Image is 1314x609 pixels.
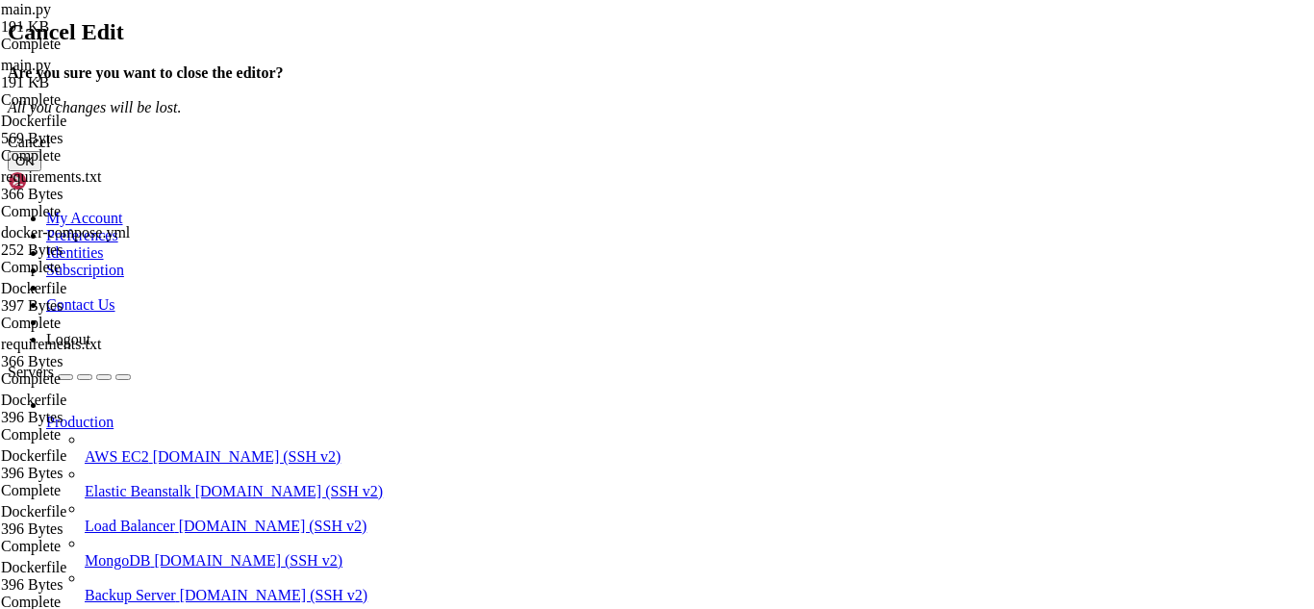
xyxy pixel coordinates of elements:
[1,18,179,36] div: 191 KB
[1,259,179,276] div: Complete
[8,277,1064,291] x-row: 0 updates can be applied immediately.
[1,482,179,499] div: Complete
[8,8,1064,21] x-row: Welcome to Ubuntu 24.04.3 LTS (GNU/Linux 6.8.0-71-generic x86_64)
[1,447,66,464] span: Dockerfile
[8,115,1064,129] x-row: System load: 0.0 Processes: 128
[1,559,179,594] span: Dockerfile
[1,280,179,315] span: Dockerfile
[8,398,1064,412] x-row: root@teonchat:~/meuapp#
[1,130,179,147] div: 569 Bytes
[8,62,1064,75] x-row: * Support: [URL][DOMAIN_NAME]
[174,398,181,412] div: (24, 29)
[1,1,51,17] span: main.py
[1,241,179,259] div: 252 Bytes
[8,183,1064,196] x-row: * Strictly confined Kubernetes makes edge and IoT secure. Learn how MicroK8s
[1,353,179,370] div: 366 Bytes
[1,503,179,538] span: Dockerfile
[8,156,1064,169] x-row: Swap usage: 0% IPv6 address for eth0: [TECHNICAL_ID]
[1,113,66,129] span: Dockerfile
[1,315,179,332] div: Complete
[8,142,1064,156] x-row: Memory usage: 19% IPv4 address for eth0: [TECHNICAL_ID]
[1,168,101,185] span: requirements.txt
[1,57,179,91] span: main.py
[1,203,179,220] div: Complete
[8,304,1064,317] x-row: 1 additional security update can be applied with ESM Apps.
[1,336,101,352] span: requirements.txt
[1,186,179,203] div: 366 Bytes
[8,196,1064,210] x-row: just raised the bar for easy, resilient and secure K8s cluster deployment.
[1,297,179,315] div: 397 Bytes
[1,74,179,91] div: 191 KB
[1,538,179,555] div: Complete
[8,48,1064,62] x-row: * Management: [URL][DOMAIN_NAME]
[1,465,179,482] div: 396 Bytes
[1,91,179,109] div: Complete
[1,113,179,147] span: Dockerfile
[1,224,179,259] span: docker-compose.yml
[8,89,1064,102] x-row: System information as of [DATE]
[8,385,1064,398] x-row: root@teonchat:~# cd meuapp
[1,392,179,426] span: Dockerfile
[8,223,1064,237] x-row: [URL][DOMAIN_NAME]
[8,35,1064,48] x-row: * Documentation: [URL][DOMAIN_NAME]
[8,358,1064,371] x-row: *** System restart required ***
[8,371,1064,385] x-row: Last login: [DATE] from [TECHNICAL_ID]
[1,520,179,538] div: 396 Bytes
[1,336,179,370] span: requirements.txt
[1,280,66,296] span: Dockerfile
[1,224,130,241] span: docker-compose.yml
[8,250,1064,264] x-row: Expanded Security Maintenance for Applications is not enabled.
[1,559,66,575] span: Dockerfile
[1,426,179,444] div: Complete
[1,370,179,388] div: Complete
[1,168,179,203] span: requirements.txt
[1,447,179,482] span: Dockerfile
[1,409,179,426] div: 396 Bytes
[8,317,1064,331] x-row: Learn more about enabling ESM Apps service at [URL][DOMAIN_NAME]
[8,129,1064,142] x-row: Usage of /: 44.0% of 37.23GB Users logged in: 0
[1,57,51,73] span: main.py
[1,1,179,36] span: main.py
[1,36,179,53] div: Complete
[1,147,179,165] div: Complete
[1,503,66,520] span: Dockerfile
[1,576,179,594] div: 396 Bytes
[1,392,66,408] span: Dockerfile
